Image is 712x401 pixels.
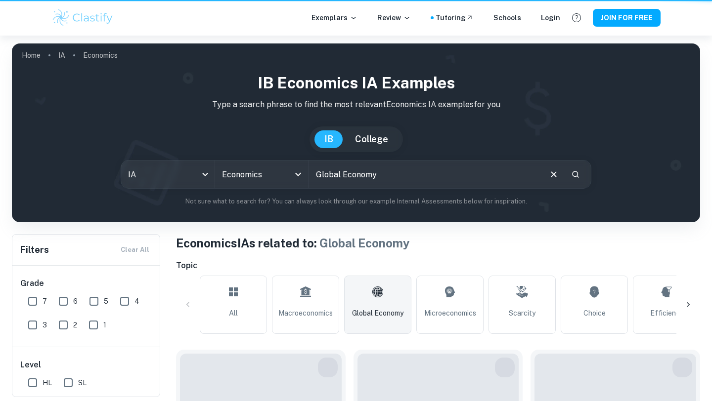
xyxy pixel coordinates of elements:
span: Global Economy [352,308,403,319]
p: Exemplars [311,12,357,23]
p: Type a search phrase to find the most relevant Economics IA examples for you [20,99,692,111]
span: 7 [43,296,47,307]
button: IB [314,130,343,148]
a: Home [22,48,41,62]
button: Help and Feedback [568,9,585,26]
span: Macroeconomics [278,308,333,319]
span: SL [78,377,87,388]
span: Choice [583,308,606,319]
button: JOIN FOR FREE [593,9,661,27]
button: Open [291,167,305,181]
p: Not sure what to search for? You can always look through our example Internal Assessments below f... [20,197,692,206]
h6: Topic [176,260,700,272]
span: 2 [73,320,77,330]
h6: Level [20,359,153,371]
h6: Filters [20,243,49,257]
span: Scarcity [509,308,535,319]
p: Economics [83,50,118,61]
a: Tutoring [436,12,474,23]
a: Schools [493,12,521,23]
button: Clear [544,165,563,184]
a: IA [58,48,65,62]
span: All [229,308,238,319]
span: 5 [104,296,108,307]
h1: Economics IAs related to: [176,234,700,252]
h1: IB Economics IA examples [20,71,692,95]
span: 3 [43,320,47,330]
img: profile cover [12,43,700,222]
span: Efficiency [650,308,683,319]
h6: Grade [20,278,153,289]
span: 6 [73,296,78,307]
span: Microeconomics [424,308,476,319]
button: Search [567,166,584,183]
img: Clastify logo [51,8,114,28]
span: 1 [103,320,106,330]
span: HL [43,377,52,388]
button: College [345,130,398,148]
span: Global Economy [319,236,410,250]
p: Review [377,12,411,23]
span: 4 [134,296,139,307]
a: Login [541,12,560,23]
input: E.g. smoking and tax, tariffs, global economy... [309,160,540,188]
div: IA [121,160,215,188]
